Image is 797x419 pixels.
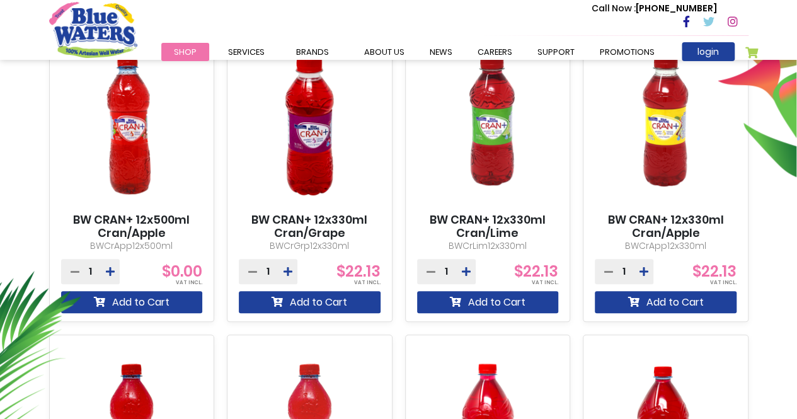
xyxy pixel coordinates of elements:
[417,239,559,253] p: BWCrLim12x330ml
[296,46,329,58] span: Brands
[587,43,667,61] a: Promotions
[592,2,636,14] span: Call Now :
[417,36,559,213] img: BW CRAN+ 12x330ml Cran/Lime
[595,36,737,213] img: BW CRAN+ 12x330ml Cran/Apple
[49,2,137,57] a: store logo
[162,261,202,282] span: $0.00
[61,213,203,240] a: BW CRAN+ 12x500ml Cran/Apple
[239,36,381,213] img: BW CRAN+ 12x330ml Cran/Grape
[692,261,737,282] span: $22.13
[592,2,717,15] p: [PHONE_NUMBER]
[228,46,265,58] span: Services
[61,239,203,253] p: BWCrApp12x500ml
[514,261,558,282] span: $22.13
[465,43,525,61] a: careers
[595,213,737,240] a: BW CRAN+ 12x330ml Cran/Apple
[682,42,735,61] a: login
[417,291,559,313] button: Add to Cart
[417,213,559,240] a: BW CRAN+ 12x330ml Cran/Lime
[525,43,587,61] a: support
[595,239,737,253] p: BWCrApp12x330ml
[336,261,381,282] span: $22.13
[239,239,381,253] p: BWCrGrp12x330ml
[595,291,737,313] button: Add to Cart
[61,291,203,313] button: Add to Cart
[239,213,381,240] a: BW CRAN+ 12x330ml Cran/Grape
[239,291,381,313] button: Add to Cart
[417,43,465,61] a: News
[174,46,197,58] span: Shop
[352,43,417,61] a: about us
[61,36,203,213] img: BW CRAN+ 12x500ml Cran/Apple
